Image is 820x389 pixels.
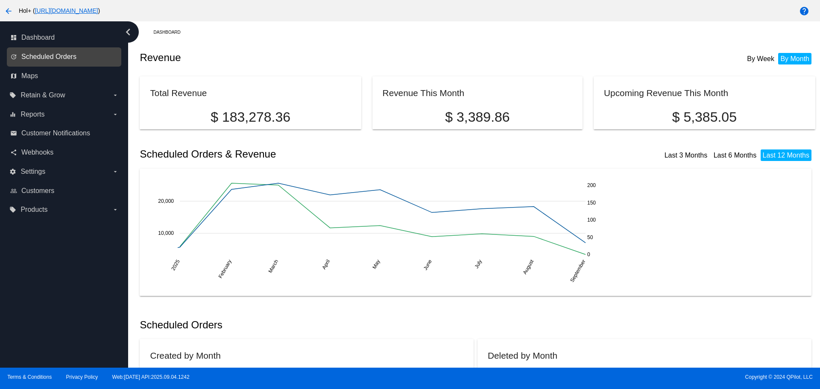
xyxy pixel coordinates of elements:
[20,206,47,214] span: Products
[383,88,465,98] h2: Revenue This Month
[488,351,557,360] h2: Deleted by Month
[140,148,477,160] h2: Scheduled Orders & Revenue
[3,6,14,16] mat-icon: arrow_back
[66,374,98,380] a: Privacy Policy
[10,187,17,194] i: people_outline
[778,53,811,64] li: By Month
[21,72,38,80] span: Maps
[745,53,776,64] li: By Week
[587,234,593,240] text: 50
[587,217,596,223] text: 100
[9,111,16,118] i: equalizer
[217,258,233,279] text: February
[112,374,190,380] a: Web:[DATE] API:2025.09.04.1242
[10,73,17,79] i: map
[665,152,708,159] a: Last 3 Months
[150,109,351,125] p: $ 183,278.36
[10,50,119,64] a: update Scheduled Orders
[10,184,119,198] a: people_outline Customers
[10,149,17,156] i: share
[20,168,45,175] span: Settings
[604,109,805,125] p: $ 5,385.05
[587,251,590,257] text: 0
[417,374,813,380] span: Copyright © 2024 QPilot, LLC
[522,258,535,275] text: August
[20,111,44,118] span: Reports
[21,34,55,41] span: Dashboard
[153,26,188,39] a: Dashboard
[140,319,477,331] h2: Scheduled Orders
[112,92,119,99] i: arrow_drop_down
[170,258,182,271] text: 2025
[10,146,119,159] a: share Webhooks
[474,258,483,269] text: July
[10,34,17,41] i: dashboard
[112,111,119,118] i: arrow_drop_down
[7,374,52,380] a: Terms & Conditions
[21,53,76,61] span: Scheduled Orders
[9,92,16,99] i: local_offer
[422,258,433,271] text: June
[10,53,17,60] i: update
[569,258,587,283] text: September
[21,187,54,195] span: Customers
[383,109,573,125] p: $ 3,389.86
[158,198,174,204] text: 20,000
[21,149,53,156] span: Webhooks
[9,168,16,175] i: settings
[150,351,220,360] h2: Created by Month
[714,152,757,159] a: Last 6 Months
[35,7,98,14] a: [URL][DOMAIN_NAME]
[140,52,477,64] h2: Revenue
[9,206,16,213] i: local_offer
[763,152,809,159] a: Last 12 Months
[158,230,174,236] text: 10,000
[267,258,280,274] text: March
[10,31,119,44] a: dashboard Dashboard
[112,168,119,175] i: arrow_drop_down
[150,88,207,98] h2: Total Revenue
[799,6,809,16] mat-icon: help
[587,199,596,205] text: 150
[587,182,596,188] text: 200
[21,129,90,137] span: Customer Notifications
[10,69,119,83] a: map Maps
[112,206,119,213] i: arrow_drop_down
[604,88,728,98] h2: Upcoming Revenue This Month
[372,258,381,270] text: May
[10,126,119,140] a: email Customer Notifications
[19,7,100,14] span: Hol+ ( )
[20,91,65,99] span: Retain & Grow
[121,25,135,39] i: chevron_left
[321,258,331,270] text: April
[10,130,17,137] i: email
